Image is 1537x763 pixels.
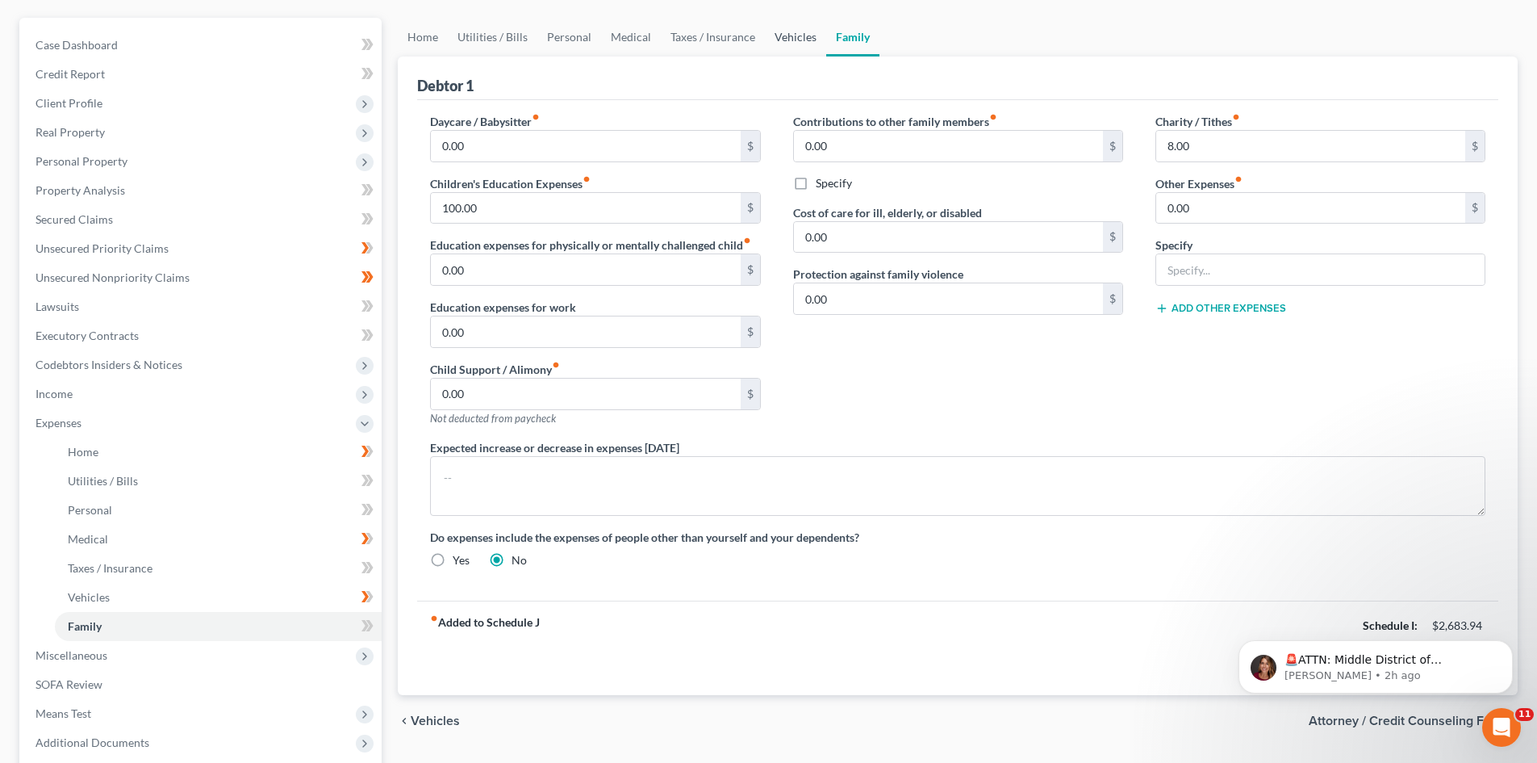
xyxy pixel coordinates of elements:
div: $ [1103,131,1122,161]
a: Case Dashboard [23,31,382,60]
label: Education expenses for physically or mentally challenged child [430,237,751,254]
span: Not deducted from paycheck [430,412,556,425]
label: Children's Education Expenses [430,175,591,192]
label: Cost of care for ill, elderly, or disabled [793,204,982,221]
label: Specify [816,175,852,191]
span: Unsecured Nonpriority Claims [36,270,190,284]
a: Family [55,612,382,641]
i: fiber_manual_record [989,113,997,121]
label: Do expenses include the expenses of people other than yourself and your dependents? [430,529,1485,546]
div: $ [1103,283,1122,314]
div: $ [1103,222,1122,253]
a: Medical [601,18,661,57]
a: Home [55,438,382,467]
span: 11 [1515,708,1534,721]
div: $ [1465,131,1485,161]
label: Education expenses for work [430,299,576,316]
a: Utilities / Bills [448,18,537,57]
div: $ [741,379,760,409]
span: Lawsuits [36,300,79,313]
span: Personal Property [36,154,127,168]
div: Debtor 1 [417,76,474,95]
div: $ [741,193,760,224]
a: Credit Report [23,60,382,89]
span: Taxes / Insurance [68,561,152,575]
span: Medical [68,532,108,546]
i: fiber_manual_record [743,237,751,245]
span: Additional Documents [36,736,149,749]
label: Protection against family violence [793,266,963,283]
span: Income [36,387,73,400]
strong: Added to Schedule J [430,614,540,682]
span: Attorney / Credit Counseling Fees [1309,715,1505,727]
input: -- [431,131,740,161]
a: Unsecured Nonpriority Claims [23,263,382,292]
a: SOFA Review [23,670,382,699]
div: $ [741,254,760,285]
label: Specify [1155,237,1192,254]
span: Personal [68,503,112,517]
span: Means Test [36,706,91,720]
span: SOFA Review [36,677,102,691]
a: Personal [537,18,601,57]
i: fiber_manual_record [1232,113,1240,121]
input: Specify... [1156,254,1485,285]
label: Child Support / Alimony [430,361,560,378]
label: Contributions to other family members [793,113,997,130]
i: fiber_manual_record [1234,175,1243,183]
a: Home [398,18,448,57]
span: Utilities / Bills [68,474,138,488]
a: Medical [55,525,382,554]
label: Expected increase or decrease in expenses [DATE] [430,439,679,456]
input: -- [1156,131,1465,161]
span: Codebtors Insiders & Notices [36,358,182,371]
span: Property Analysis [36,183,125,197]
a: Vehicles [55,583,382,612]
div: $ [1465,193,1485,224]
input: -- [431,193,740,224]
a: Family [826,18,879,57]
i: fiber_manual_record [583,175,591,183]
span: Client Profile [36,96,102,110]
button: Add Other Expenses [1155,302,1286,315]
a: Utilities / Bills [55,467,382,496]
i: fiber_manual_record [430,614,438,623]
span: Vehicles [411,715,460,727]
a: Property Analysis [23,176,382,205]
label: Other Expenses [1155,175,1243,192]
label: Yes [453,552,470,568]
iframe: Intercom live chat [1482,708,1521,747]
input: -- [794,283,1103,314]
span: Miscellaneous [36,648,107,662]
span: Vehicles [68,590,110,604]
a: Vehicles [765,18,826,57]
span: Secured Claims [36,212,113,226]
a: Secured Claims [23,205,382,234]
i: chevron_left [398,715,411,727]
a: Executory Contracts [23,321,382,350]
label: Charity / Tithes [1155,113,1240,130]
span: Executory Contracts [36,329,139,342]
span: Case Dashboard [36,38,118,52]
a: Personal [55,496,382,525]
button: Attorney / Credit Counseling Fees chevron_right [1309,715,1518,727]
span: Home [68,445,98,459]
span: Expenses [36,416,81,430]
div: $ [741,317,760,347]
input: -- [431,317,740,347]
span: Family [68,619,102,633]
button: chevron_left Vehicles [398,715,460,727]
i: fiber_manual_record [532,113,540,121]
div: $ [741,131,760,161]
a: Taxes / Insurance [55,554,382,583]
a: Unsecured Priority Claims [23,234,382,263]
span: Unsecured Priority Claims [36,241,169,255]
input: -- [431,254,740,285]
span: Real Property [36,125,105,139]
iframe: Intercom notifications message [1214,606,1537,719]
label: Daycare / Babysitter [430,113,540,130]
span: Credit Report [36,67,105,81]
a: Taxes / Insurance [661,18,765,57]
